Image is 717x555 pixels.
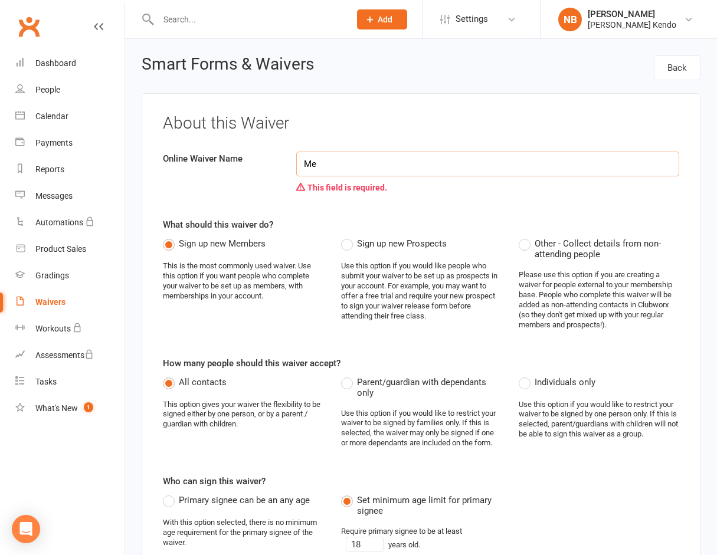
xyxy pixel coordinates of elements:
div: This field is required. [296,176,679,199]
span: Set minimum age limit for primary signee [357,493,502,516]
span: Other - Collect details from non-attending people [535,237,679,260]
a: Gradings [15,262,125,289]
a: Reports [15,156,125,183]
a: What's New1 [15,395,125,422]
span: Primary signee can be an any age [179,493,310,505]
div: Use this option if you would like to restrict your waiver to be signed by families only. If this ... [341,409,502,449]
div: Waivers [35,297,66,307]
span: Sign up new Members [179,237,266,249]
button: Add [357,9,407,29]
a: Waivers [15,289,125,316]
a: Workouts [15,316,125,342]
span: Parent/guardian with dependants only [357,375,502,398]
a: Calendar [15,103,125,130]
div: Please use this option if you are creating a waiver for people external to your membership base. ... [519,270,679,330]
a: Assessments [15,342,125,369]
div: What's New [35,403,78,413]
div: Dashboard [35,58,76,68]
a: Product Sales [15,236,125,262]
a: Payments [15,130,125,156]
div: Reports [35,165,64,174]
h2: Smart Forms & Waivers [142,55,314,77]
input: Search... [155,11,342,28]
a: Automations [15,209,125,236]
div: This is the most commonly used waiver. Use this option if you want people who complete your waive... [163,261,323,301]
div: Assessments [35,350,94,360]
label: What should this waiver do? [163,218,273,232]
div: [PERSON_NAME] [588,9,676,19]
a: People [15,77,125,103]
div: Messages [35,191,73,201]
label: Who can sign this waiver? [163,474,266,488]
div: Product Sales [35,244,86,254]
span: All contacts [179,375,227,387]
div: People [35,85,60,94]
span: Add [378,15,392,24]
div: [PERSON_NAME] Kendo [588,19,676,30]
a: Tasks [15,369,125,395]
div: Payments [35,138,73,147]
a: Clubworx [14,12,44,41]
div: This option gives your waiver the flexibility to be signed either by one person, or by a parent /... [163,400,323,430]
div: Workouts [35,324,71,333]
a: Back [654,55,700,80]
div: Gradings [35,271,69,280]
div: NB [558,8,582,31]
div: Calendar [35,111,68,121]
div: Open Intercom Messenger [12,515,40,543]
label: How many people should this waiver accept? [163,356,341,370]
label: Online Waiver Name [154,152,287,166]
a: Dashboard [15,50,125,77]
span: Settings [456,6,488,32]
div: Tasks [35,377,57,386]
h3: About this Waiver [163,114,679,133]
div: With this option selected, there is no minimum age requirement for the primary signee of the waiver. [163,518,323,548]
a: Messages [15,183,125,209]
span: Sign up new Prospects [357,237,447,249]
div: Use this option if you would like to restrict your waiver to be signed by one person only. If thi... [519,400,679,440]
span: 1 [84,402,93,412]
span: Individuals only [535,375,595,387]
div: Require primary signee to be at least years old. [341,527,502,552]
div: Automations [35,218,83,227]
div: Use this option if you would like people who submit your waiver to be set up as prospects in your... [341,261,502,321]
